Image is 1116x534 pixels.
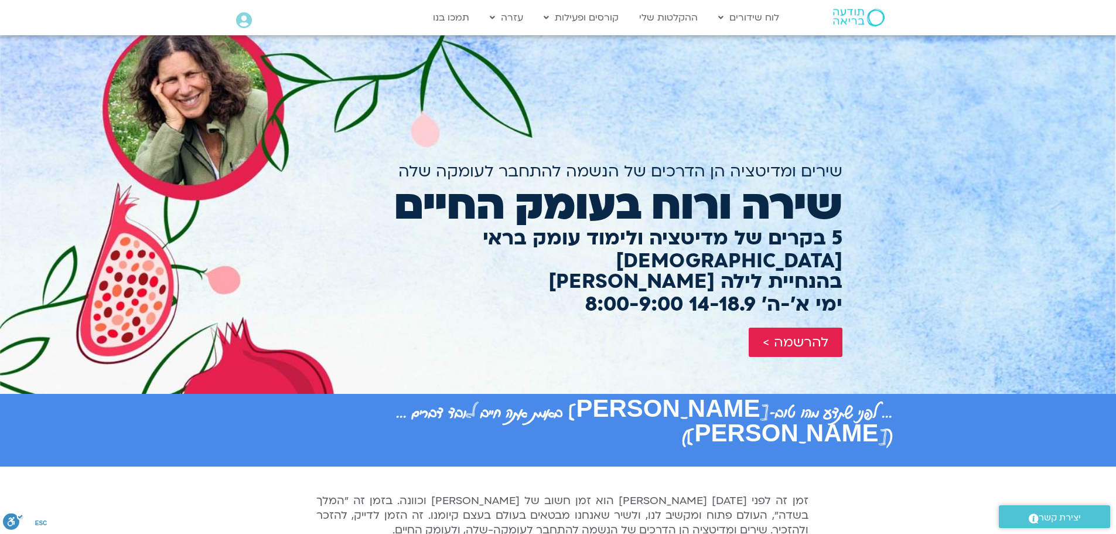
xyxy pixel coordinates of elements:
a: תמכו בנו [427,6,475,29]
h2: בהנחיית לילה [PERSON_NAME] ימי א׳-ה׳ 14-18.9 8:00-9:00 [274,270,842,316]
img: תודעה בריאה [833,9,885,26]
span: יצירת קשר [1039,510,1081,526]
a: קורסים ופעילות [538,6,624,29]
a: ההקלטות שלי [633,6,704,29]
a: עזרה [484,6,529,29]
a: להרשמה > [749,328,842,357]
h2: ... לפני שתדע מהו טוב-[PERSON_NAME] באמת אתה חייב לאבד דברים ... ([PERSON_NAME]) [224,400,892,449]
span: להרשמה > [763,335,828,350]
h2: שירה ורוח בעומק החיים [274,181,842,229]
a: יצירת קשר [999,505,1110,528]
h2: 5 בקרים של מדיטציה ולימוד עומק בראי [DEMOGRAPHIC_DATA] [274,227,842,273]
a: לוח שידורים [712,6,785,29]
h2: שירים ומדיטציה הן הדרכים של הנשמה להתחבר לעומקה שלה [274,162,842,181]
